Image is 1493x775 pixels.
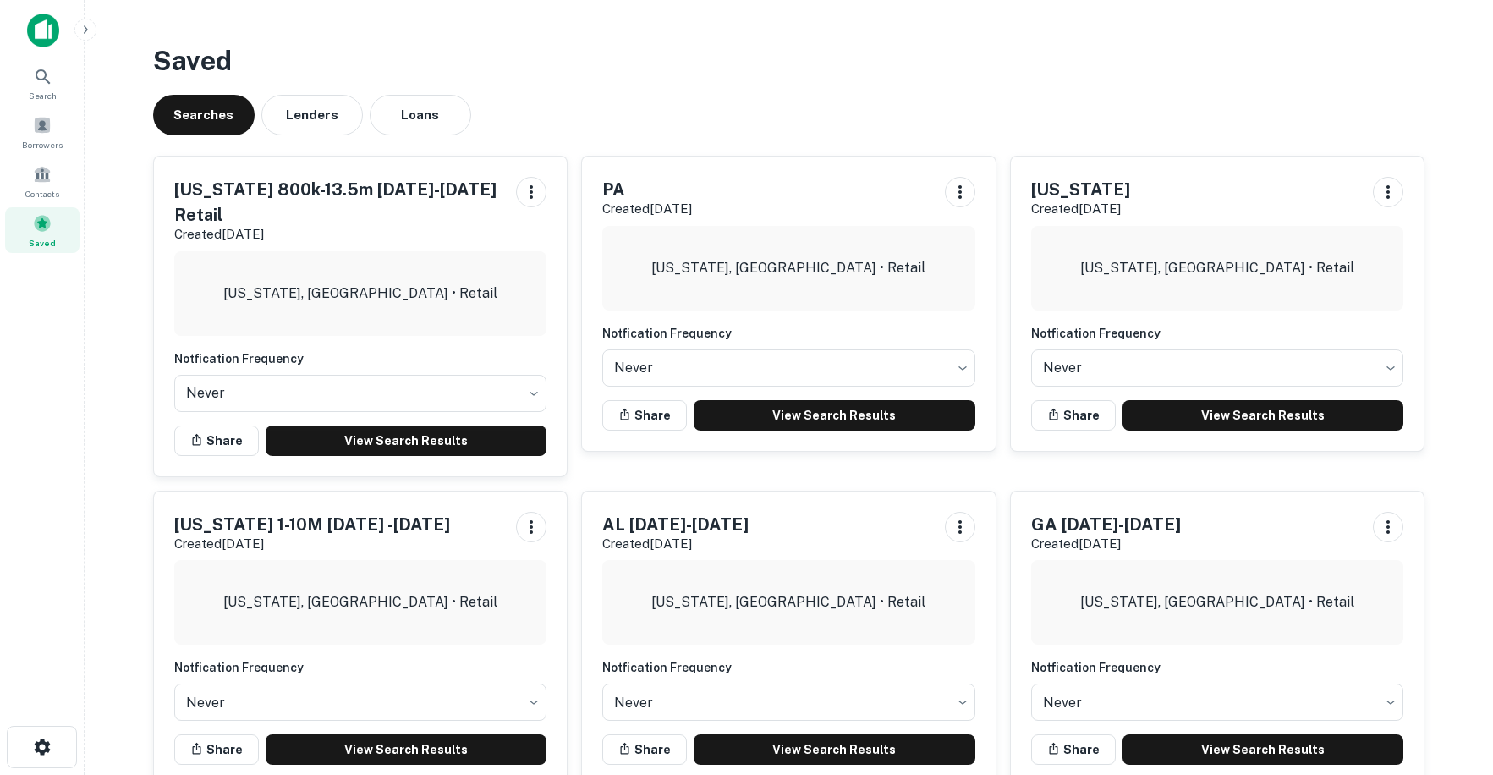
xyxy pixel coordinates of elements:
button: Share [174,734,259,765]
span: Saved [29,236,56,250]
p: Created [DATE] [174,224,503,245]
span: Borrowers [22,138,63,151]
iframe: Chat Widget [1408,640,1493,721]
button: Share [602,400,687,431]
button: Lenders [261,95,363,135]
p: [US_STATE], [GEOGRAPHIC_DATA] • Retail [1080,258,1354,278]
div: Without label [174,370,547,417]
h6: Notfication Frequency [174,349,547,368]
h6: Notfication Frequency [1031,658,1404,677]
h3: Saved [153,41,1425,81]
a: View Search Results [266,734,547,765]
a: View Search Results [694,400,975,431]
p: Created [DATE] [602,199,692,219]
p: Created [DATE] [602,534,749,554]
h6: Notfication Frequency [602,658,975,677]
p: Created [DATE] [1031,199,1130,219]
button: Share [602,734,687,765]
div: Without label [602,344,975,392]
div: Without label [1031,344,1404,392]
h6: Notfication Frequency [174,658,547,677]
span: Contacts [25,187,59,201]
button: Searches [153,95,255,135]
h5: AL [DATE]-[DATE] [602,512,749,537]
div: Without label [602,679,975,726]
span: Search [29,89,57,102]
h5: [US_STATE] 800k-13.5m [DATE]-[DATE] Retail [174,177,503,228]
p: [US_STATE], [GEOGRAPHIC_DATA] • Retail [651,258,925,278]
p: [US_STATE], [GEOGRAPHIC_DATA] • Retail [1080,592,1354,613]
h6: Notfication Frequency [602,324,975,343]
button: Share [174,426,259,456]
a: Search [5,60,80,106]
p: [US_STATE], [GEOGRAPHIC_DATA] • Retail [223,283,497,304]
h5: [US_STATE] [1031,177,1130,202]
a: Contacts [5,158,80,204]
button: Share [1031,734,1116,765]
a: View Search Results [1122,734,1404,765]
a: Saved [5,207,80,253]
a: View Search Results [266,426,547,456]
h5: PA [602,177,692,202]
h6: Notfication Frequency [1031,324,1404,343]
p: [US_STATE], [GEOGRAPHIC_DATA] • Retail [223,592,497,613]
img: capitalize-icon.png [27,14,59,47]
div: Without label [1031,679,1404,726]
a: View Search Results [694,734,975,765]
p: [US_STATE], [GEOGRAPHIC_DATA] • Retail [651,592,925,613]
h5: [US_STATE] 1-10M [DATE] -[DATE] [174,512,450,537]
a: View Search Results [1122,400,1404,431]
p: Created [DATE] [174,534,450,554]
button: Loans [370,95,471,135]
h5: GA [DATE]-[DATE] [1031,512,1181,537]
a: Borrowers [5,109,80,155]
div: Without label [174,679,547,726]
p: Created [DATE] [1031,534,1181,554]
button: Share [1031,400,1116,431]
